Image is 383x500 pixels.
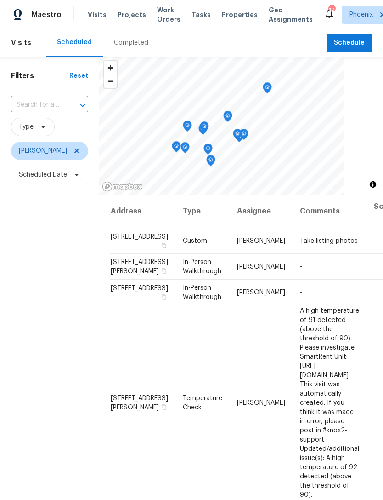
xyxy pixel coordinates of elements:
[69,71,88,80] div: Reset
[334,37,365,49] span: Schedule
[11,71,69,80] h1: Filters
[203,144,213,158] div: Map marker
[11,98,62,112] input: Search for an address...
[160,241,168,250] button: Copy Address
[367,179,378,190] button: Toggle attribution
[233,129,242,143] div: Map marker
[99,57,344,195] canvas: Map
[104,75,117,88] span: Zoom out
[31,10,62,19] span: Maestro
[104,75,117,88] button: Zoom out
[300,264,302,270] span: -
[198,124,208,138] div: Map marker
[300,307,359,498] span: A high temperature of 91 detected (above the threshold of 90). Please investigate. SmartRent Unit...
[57,38,92,47] div: Scheduled
[111,259,168,275] span: [STREET_ADDRESS][PERSON_NAME]
[370,179,376,190] span: Toggle attribution
[328,6,335,15] div: 19
[349,10,373,19] span: Phoenix
[237,238,285,244] span: [PERSON_NAME]
[172,141,181,155] div: Map marker
[160,293,168,301] button: Copy Address
[263,82,272,97] div: Map marker
[230,195,293,228] th: Assignee
[160,402,168,411] button: Copy Address
[102,181,142,192] a: Mapbox homepage
[157,6,180,24] span: Work Orders
[200,121,209,136] div: Map marker
[19,170,67,179] span: Scheduled Date
[237,289,285,296] span: [PERSON_NAME]
[104,61,117,75] button: Zoom in
[180,142,190,156] div: Map marker
[183,395,222,410] span: Temperature Check
[237,264,285,270] span: [PERSON_NAME]
[110,195,175,228] th: Address
[191,11,211,18] span: Tasks
[111,234,168,240] span: [STREET_ADDRESS]
[76,99,89,112] button: Open
[114,38,148,47] div: Completed
[160,267,168,275] button: Copy Address
[118,10,146,19] span: Projects
[19,122,34,132] span: Type
[237,399,285,406] span: [PERSON_NAME]
[183,238,207,244] span: Custom
[88,10,107,19] span: Visits
[183,121,192,135] div: Map marker
[111,285,168,292] span: [STREET_ADDRESS]
[327,34,372,52] button: Schedule
[293,195,366,228] th: Comments
[269,6,313,24] span: Geo Assignments
[11,33,31,53] span: Visits
[300,289,302,296] span: -
[300,238,358,244] span: Take listing photos
[222,10,258,19] span: Properties
[239,129,248,143] div: Map marker
[206,155,215,169] div: Map marker
[19,146,67,155] span: [PERSON_NAME]
[223,111,232,125] div: Map marker
[111,395,168,410] span: [STREET_ADDRESS][PERSON_NAME]
[183,285,221,300] span: In-Person Walkthrough
[183,259,221,275] span: In-Person Walkthrough
[175,195,230,228] th: Type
